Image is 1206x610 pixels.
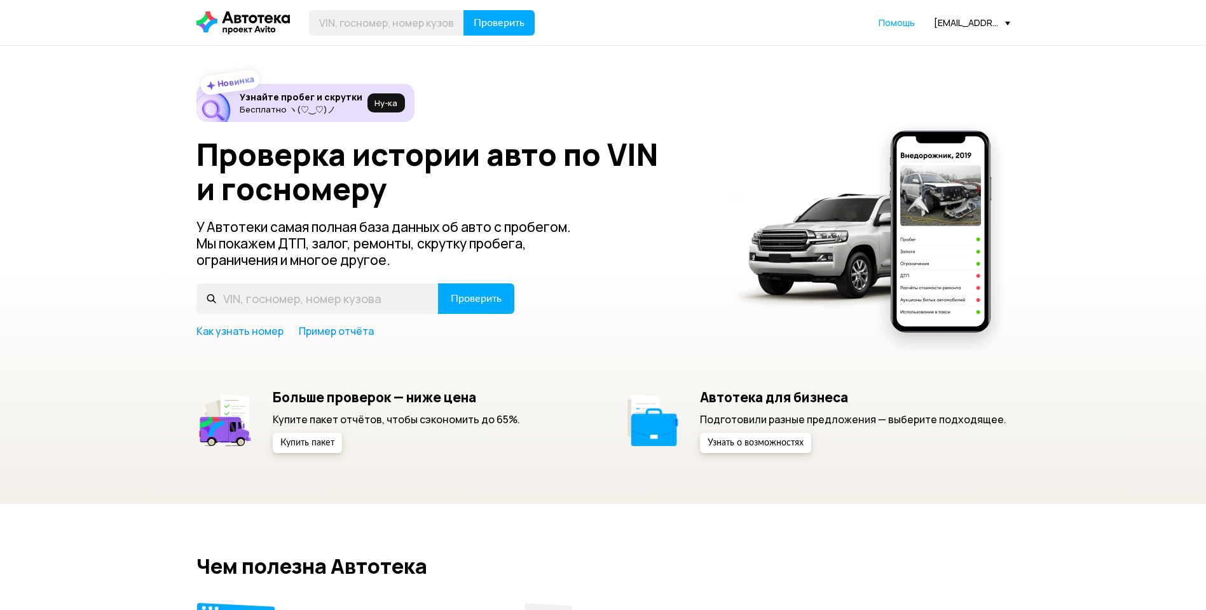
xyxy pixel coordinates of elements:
[474,18,524,28] span: Проверить
[273,412,520,426] p: Купите пакет отчётов, чтобы сэкономить до 65%.
[273,433,342,453] button: Купить пакет
[196,324,284,338] a: Как узнать номер
[438,283,514,314] button: Проверить
[934,17,1010,29] div: [EMAIL_ADDRESS][DOMAIN_NAME]
[196,219,592,268] p: У Автотеки самая полная база данных об авто с пробегом. Мы покажем ДТП, залог, ремонты, скрутку п...
[280,438,334,447] span: Купить пакет
[240,104,362,114] p: Бесплатно ヽ(♡‿♡)ノ
[196,137,713,206] h1: Проверка истории авто по VIN и госномеру
[240,91,362,103] h6: Узнайте пробег и скрутки
[700,433,811,453] button: Узнать о возможностях
[708,438,804,447] span: Узнать о возможностях
[463,10,535,36] button: Проверить
[309,10,464,36] input: VIN, госномер, номер кузова
[451,294,502,304] span: Проверить
[299,324,374,338] a: Пример отчёта
[879,17,915,29] a: Помощь
[216,73,255,90] strong: Новинка
[196,555,1010,578] h2: Чем полезна Автотека
[700,389,1006,405] h5: Автотека для бизнеса
[700,412,1006,426] p: Подготовили разные предложения — выберите подходящее.
[273,389,520,405] h5: Больше проверок — ниже цена
[374,98,397,108] span: Ну‑ка
[196,283,439,314] input: VIN, госномер, номер кузова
